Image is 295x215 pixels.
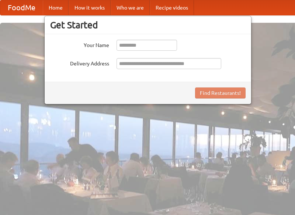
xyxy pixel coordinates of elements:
label: Delivery Address [50,58,109,67]
a: Who we are [111,0,150,15]
a: How it works [69,0,111,15]
h3: Get Started [50,19,246,31]
button: Find Restaurants! [195,87,246,98]
a: FoodMe [0,0,43,15]
label: Your Name [50,40,109,49]
a: Home [43,0,69,15]
a: Recipe videos [150,0,194,15]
